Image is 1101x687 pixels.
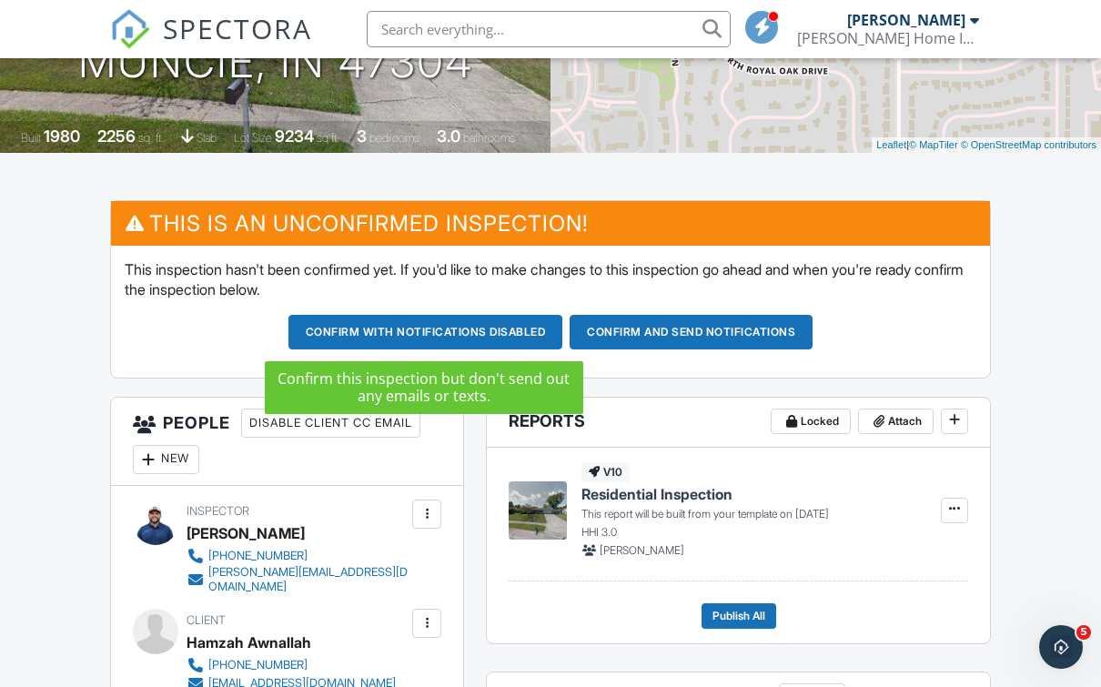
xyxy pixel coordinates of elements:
[234,131,272,145] span: Lot Size
[369,131,419,145] span: bedrooms
[847,11,965,29] div: [PERSON_NAME]
[111,398,463,486] h3: People
[197,131,217,145] span: slab
[909,139,958,150] a: © MapTiler
[133,445,199,474] div: New
[570,315,813,349] button: Confirm and send notifications
[317,131,339,145] span: sq.ft.
[437,126,460,146] div: 3.0
[44,126,80,146] div: 1980
[961,139,1096,150] a: © OpenStreetMap contributors
[138,131,164,145] span: sq. ft.
[110,25,312,63] a: SPECTORA
[110,9,150,49] img: The Best Home Inspection Software - Spectora
[187,520,305,547] div: [PERSON_NAME]
[187,613,226,627] span: Client
[463,131,515,145] span: bathrooms
[208,549,308,563] div: [PHONE_NUMBER]
[187,629,311,656] div: Hamzah Awnallah
[367,11,731,47] input: Search everything...
[111,201,990,246] h3: This is an Unconfirmed Inspection!
[187,656,396,674] a: [PHONE_NUMBER]
[208,658,308,672] div: [PHONE_NUMBER]
[241,409,420,438] div: Disable Client CC Email
[1039,625,1083,669] iframe: Intercom live chat
[208,565,408,594] div: [PERSON_NAME][EMAIL_ADDRESS][DOMAIN_NAME]
[21,131,41,145] span: Built
[125,259,976,300] p: This inspection hasn't been confirmed yet. If you'd like to make changes to this inspection go ah...
[288,315,563,349] button: Confirm with notifications disabled
[797,29,979,47] div: Hammonds Home Inspections LLC.
[187,504,249,518] span: Inspector
[97,126,136,146] div: 2256
[357,126,367,146] div: 3
[1076,625,1091,640] span: 5
[876,139,906,150] a: Leaflet
[275,126,314,146] div: 9234
[187,547,408,565] a: [PHONE_NUMBER]
[872,137,1101,153] div: |
[163,9,312,47] span: SPECTORA
[187,565,408,594] a: [PERSON_NAME][EMAIL_ADDRESS][DOMAIN_NAME]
